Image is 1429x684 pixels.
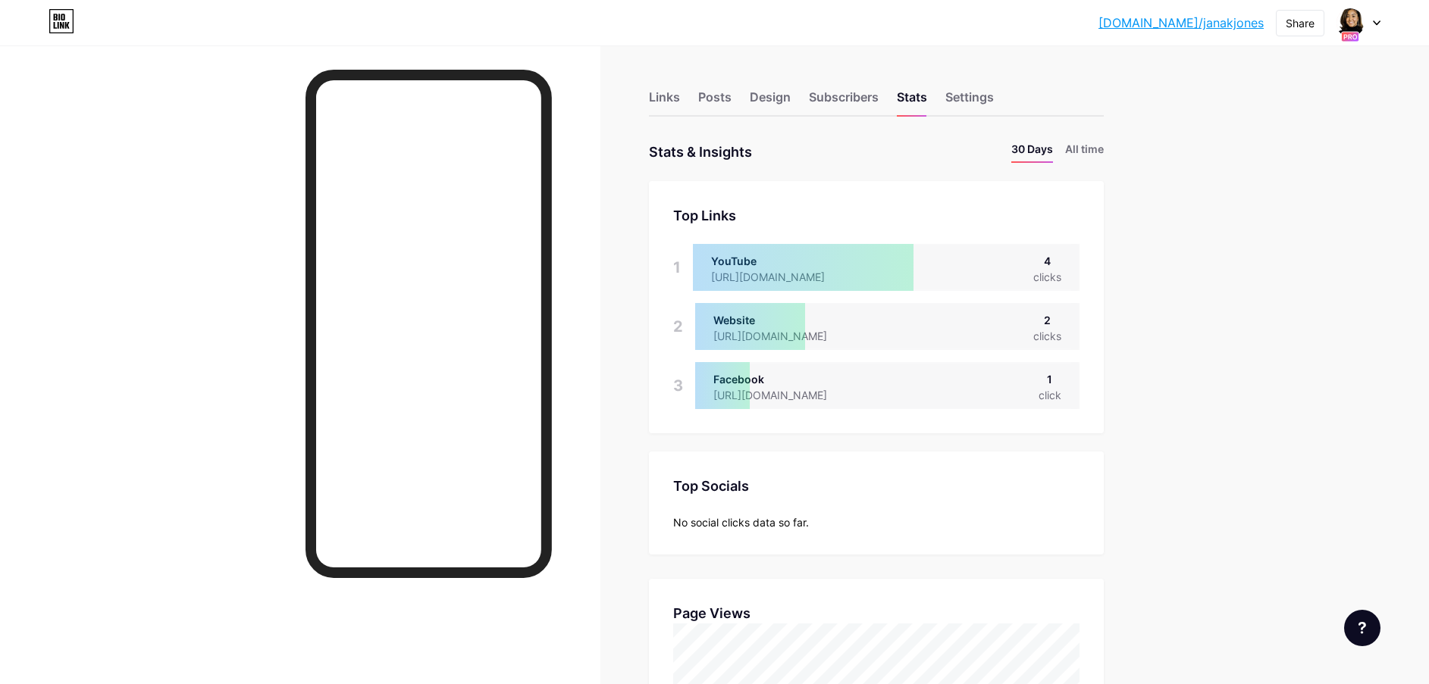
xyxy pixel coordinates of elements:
div: Stats [897,88,927,115]
div: 2 [1033,312,1061,328]
div: Facebook [713,371,851,387]
div: click [1039,387,1061,403]
div: 1 [673,244,681,291]
a: [DOMAIN_NAME]/janakjones [1098,14,1264,32]
div: Design [750,88,791,115]
li: 30 Days [1011,141,1053,163]
div: clicks [1033,269,1061,285]
div: Page Views [673,603,1080,623]
div: Top Links [673,205,1080,226]
div: No social clicks data so far. [673,514,1080,530]
div: Links [649,88,680,115]
li: All time [1065,141,1104,163]
div: Settings [945,88,994,115]
div: Stats & Insights [649,141,752,163]
div: 4 [1033,253,1061,269]
div: Posts [698,88,732,115]
div: 3 [673,362,683,409]
div: 1 [1039,371,1061,387]
div: 2 [673,303,683,350]
img: janakjones [1336,8,1365,37]
div: Subscribers [809,88,879,115]
div: Top Socials [673,476,1080,496]
div: clicks [1033,328,1061,344]
div: [URL][DOMAIN_NAME] [713,387,851,403]
div: Share [1286,15,1315,31]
